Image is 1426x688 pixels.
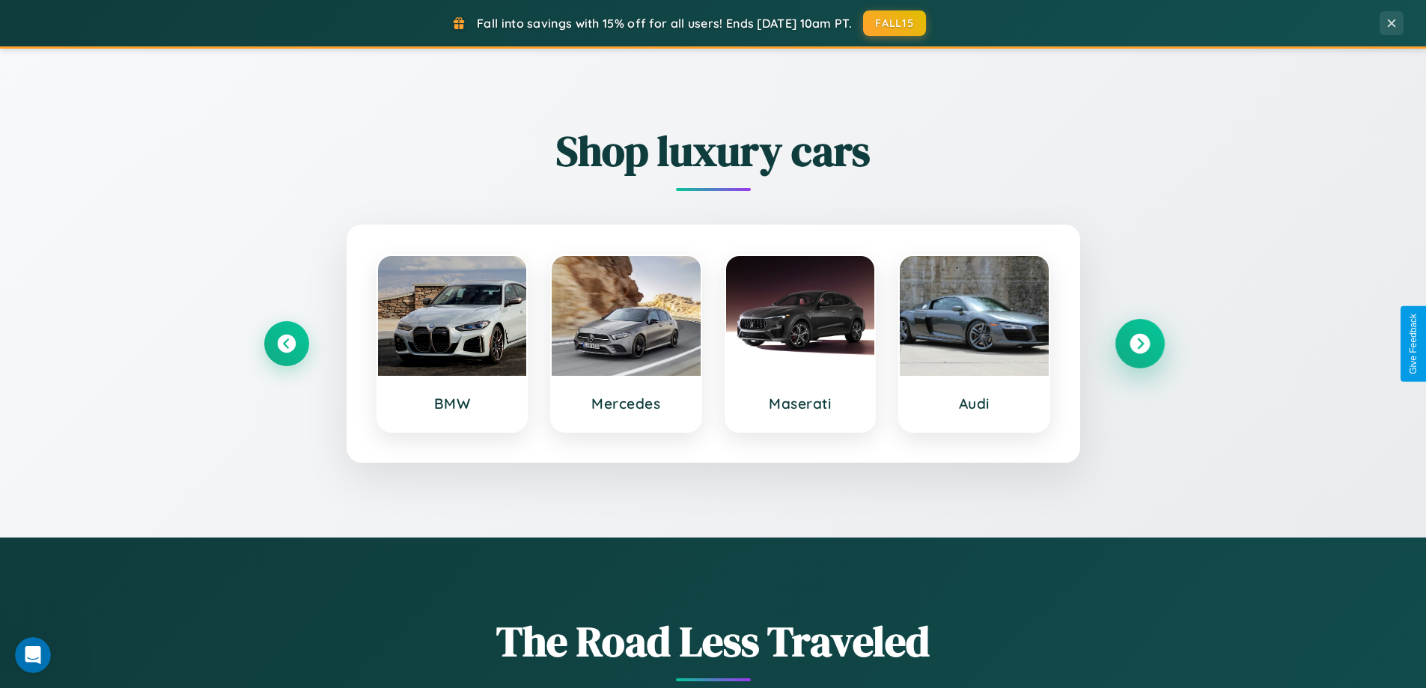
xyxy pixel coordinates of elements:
[741,395,860,413] h3: Maserati
[915,395,1034,413] h3: Audi
[393,395,512,413] h3: BMW
[15,637,51,673] iframe: Intercom live chat
[477,16,852,31] span: Fall into savings with 15% off for all users! Ends [DATE] 10am PT.
[863,10,926,36] button: FALL15
[1408,314,1419,374] div: Give Feedback
[567,395,686,413] h3: Mercedes
[264,122,1163,180] h2: Shop luxury cars
[264,612,1163,670] h1: The Road Less Traveled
